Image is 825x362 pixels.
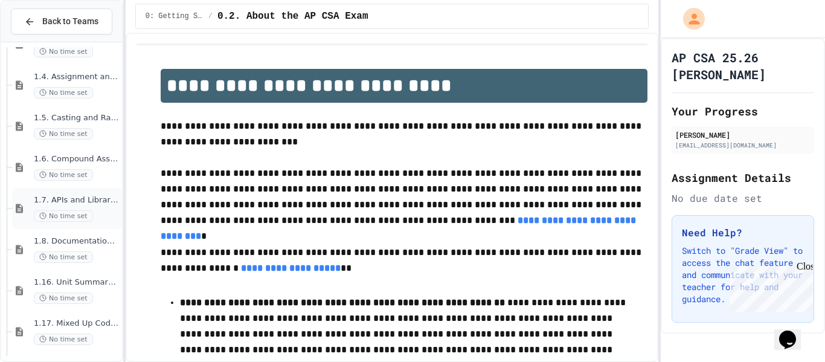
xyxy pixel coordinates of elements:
[675,141,811,150] div: [EMAIL_ADDRESS][DOMAIN_NAME]
[34,318,120,329] span: 1.17. Mixed Up Code Practice 1.1-1.6
[34,87,93,99] span: No time set
[5,5,83,77] div: Chat with us now!Close
[34,293,93,304] span: No time set
[774,314,813,350] iframe: chat widget
[34,334,93,345] span: No time set
[672,103,814,120] h2: Your Progress
[34,195,120,205] span: 1.7. APIs and Libraries
[42,15,98,28] span: Back to Teams
[34,251,93,263] span: No time set
[672,191,814,205] div: No due date set
[34,154,120,164] span: 1.6. Compound Assignment Operators
[670,5,708,33] div: My Account
[11,8,112,34] button: Back to Teams
[672,169,814,186] h2: Assignment Details
[208,11,213,21] span: /
[682,245,804,305] p: Switch to "Grade View" to access the chat feature and communicate with your teacher for help and ...
[34,46,93,57] span: No time set
[34,72,120,82] span: 1.4. Assignment and Input
[675,129,811,140] div: [PERSON_NAME]
[672,49,814,83] h1: AP CSA 25.26 [PERSON_NAME]
[34,277,120,288] span: 1.16. Unit Summary 1a (1.1-1.6)
[34,113,120,123] span: 1.5. Casting and Ranges of Values
[146,11,204,21] span: 0: Getting Started
[34,236,120,247] span: 1.8. Documentation with Comments and Preconditions
[217,9,368,24] span: 0.2. About the AP CSA Exam
[34,128,93,140] span: No time set
[682,225,804,240] h3: Need Help?
[34,210,93,222] span: No time set
[34,169,93,181] span: No time set
[725,261,813,312] iframe: chat widget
